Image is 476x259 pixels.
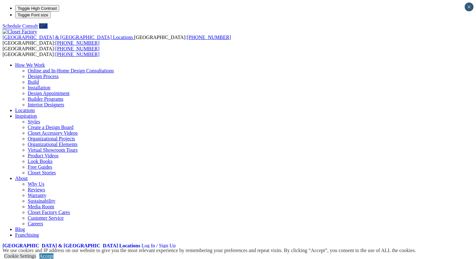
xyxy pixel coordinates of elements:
a: Log In / Sign Up [141,243,175,248]
a: Schedule Consult [3,23,38,29]
a: Sustainability [28,198,55,204]
button: Toggle Font size [15,12,51,18]
span: Toggle Font size [18,13,48,17]
a: Virtual Showroom Tours [28,147,78,153]
button: Close [465,3,473,11]
a: Locations [15,108,35,113]
a: Online and In-Home Design Consultations [28,68,114,73]
a: Design Appointment [28,91,70,96]
a: Design Process [28,74,59,79]
div: We use cookies and IP address on our website to give you the most relevant experience by remember... [3,248,416,253]
a: Styles [28,119,40,124]
a: Reviews [28,187,45,192]
span: [GEOGRAPHIC_DATA] & [GEOGRAPHIC_DATA] Locations [3,35,133,40]
a: Free Guides [28,164,52,170]
a: Warranty [28,193,46,198]
a: Product Videos [28,153,59,158]
a: [GEOGRAPHIC_DATA] & [GEOGRAPHIC_DATA] Locations [3,243,140,248]
a: About [15,176,28,181]
a: Call [39,23,48,29]
a: [PHONE_NUMBER] [187,35,231,40]
a: Organizational Projects [28,136,75,141]
a: Organizational Elements [28,142,77,147]
a: Customer Service [28,215,64,221]
a: Blog [15,227,25,232]
a: Closet Accessory Videos [28,130,78,136]
a: [PHONE_NUMBER] [55,40,99,46]
a: Installation [28,85,50,90]
a: Cookie Settings [4,253,36,259]
a: Look Books [28,159,53,164]
a: Closet Factory Cares [28,210,70,215]
a: [PHONE_NUMBER] [55,52,99,57]
a: Create a Design Board [28,125,73,130]
button: Toggle High Contrast [15,5,59,12]
a: Build [28,79,39,85]
a: Media Room [28,204,54,209]
a: Accept [39,253,54,259]
span: [GEOGRAPHIC_DATA]: [GEOGRAPHIC_DATA]: [3,35,231,46]
a: [PHONE_NUMBER] [55,46,99,51]
a: [GEOGRAPHIC_DATA] & [GEOGRAPHIC_DATA] Locations [3,35,134,40]
span: Toggle High Contrast [18,6,57,11]
a: Why Us [28,181,44,187]
a: Careers [28,221,43,226]
a: How We Work [15,62,45,68]
span: [GEOGRAPHIC_DATA]: [GEOGRAPHIC_DATA]: [3,46,99,57]
a: Closet Stories [28,170,56,175]
img: Closet Factory [3,29,37,35]
a: Builder Programs [28,96,63,102]
a: Inspiration [15,113,37,119]
a: Franchising [15,232,39,238]
a: Interior Designers [28,102,64,107]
